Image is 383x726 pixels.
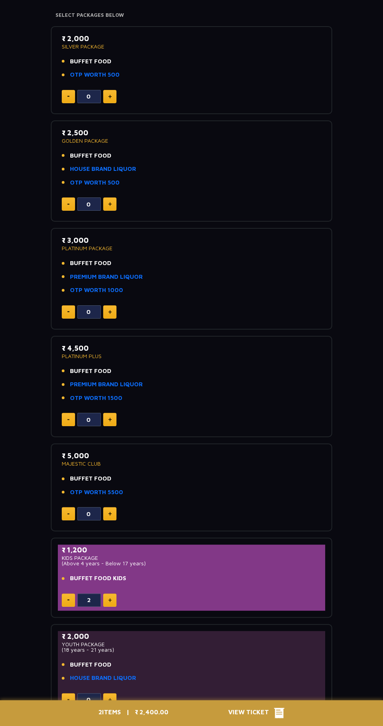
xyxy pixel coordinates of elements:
[62,353,321,359] p: PLATINUM PLUS
[62,642,321,647] p: YOUTH PACKAGE
[108,418,112,421] img: plus
[70,259,111,268] span: BUFFET FOOD
[70,151,111,160] span: BUFFET FOOD
[70,286,123,295] a: OTP WORTH 1000
[108,95,112,99] img: plus
[70,488,123,497] a: OTP WORTH 5500
[62,647,321,653] p: (18 years - 21 years)
[70,57,111,66] span: BUFFET FOOD
[135,708,168,715] span: ₹ 2,400.00
[62,343,321,353] p: ₹ 4,500
[62,631,321,642] p: ₹ 2,000
[67,311,70,312] img: minus
[62,246,321,251] p: PLATINUM PACKAGE
[108,598,112,602] img: plus
[62,561,321,566] p: (Above 4 years - Below 17 years)
[62,138,321,143] p: GOLDEN PACKAGE
[55,12,328,18] h4: Select Packages Below
[108,202,112,206] img: plus
[70,367,111,376] span: BUFFET FOOD
[228,707,274,719] span: View Ticket
[98,708,102,715] span: 2
[67,96,70,97] img: minus
[70,380,143,389] a: PREMIUM BRAND LIQUOR
[67,699,70,700] img: minus
[70,394,122,403] a: OTP WORTH 1500
[67,599,70,601] img: minus
[98,707,121,719] p: ITEMS
[62,450,321,461] p: ₹ 5,000
[70,674,136,683] a: HOUSE BRAND LIQUOR
[62,235,321,246] p: ₹ 3,000
[70,70,120,79] a: OTP WORTH 500
[70,660,111,669] span: BUFFET FOOD
[62,33,321,44] p: ₹ 2,000
[121,707,135,719] p: |
[62,127,321,138] p: ₹ 2,500
[108,310,112,314] img: plus
[70,165,136,174] a: HOUSE BRAND LIQUOR
[70,474,111,483] span: BUFFET FOOD
[70,272,143,281] a: PREMIUM BRAND LIQUOR
[70,574,126,583] span: BUFFET FOOD KIDS
[62,545,321,555] p: ₹ 1,200
[62,461,321,466] p: MAJESTIC CLUB
[67,419,70,420] img: minus
[62,44,321,49] p: SILVER PACKAGE
[70,178,120,187] a: OTP WORTH 500
[228,707,285,719] button: View Ticket
[108,698,112,702] img: plus
[67,204,70,205] img: minus
[108,512,112,516] img: plus
[62,555,321,561] p: KIDS PACKAGE
[67,513,70,514] img: minus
